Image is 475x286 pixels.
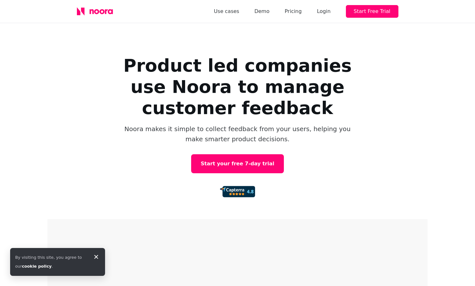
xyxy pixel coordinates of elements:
a: cookie policy [22,264,52,269]
p: Noora makes it simple to collect feedback from your users, helping you make smarter product decis... [124,124,352,144]
a: Use cases [214,7,239,16]
button: Start Free Trial [346,5,398,18]
a: Start your free 7-day trial [191,154,284,173]
h1: Product led companies use Noora to manage customer feedback [111,55,364,119]
a: Pricing [284,7,302,16]
a: Demo [254,7,270,16]
img: 92d72d4f0927c2c8b0462b8c7b01ca97.png [220,186,255,197]
div: By visiting this site, you agree to our . [15,253,87,271]
div: Login [317,7,330,16]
